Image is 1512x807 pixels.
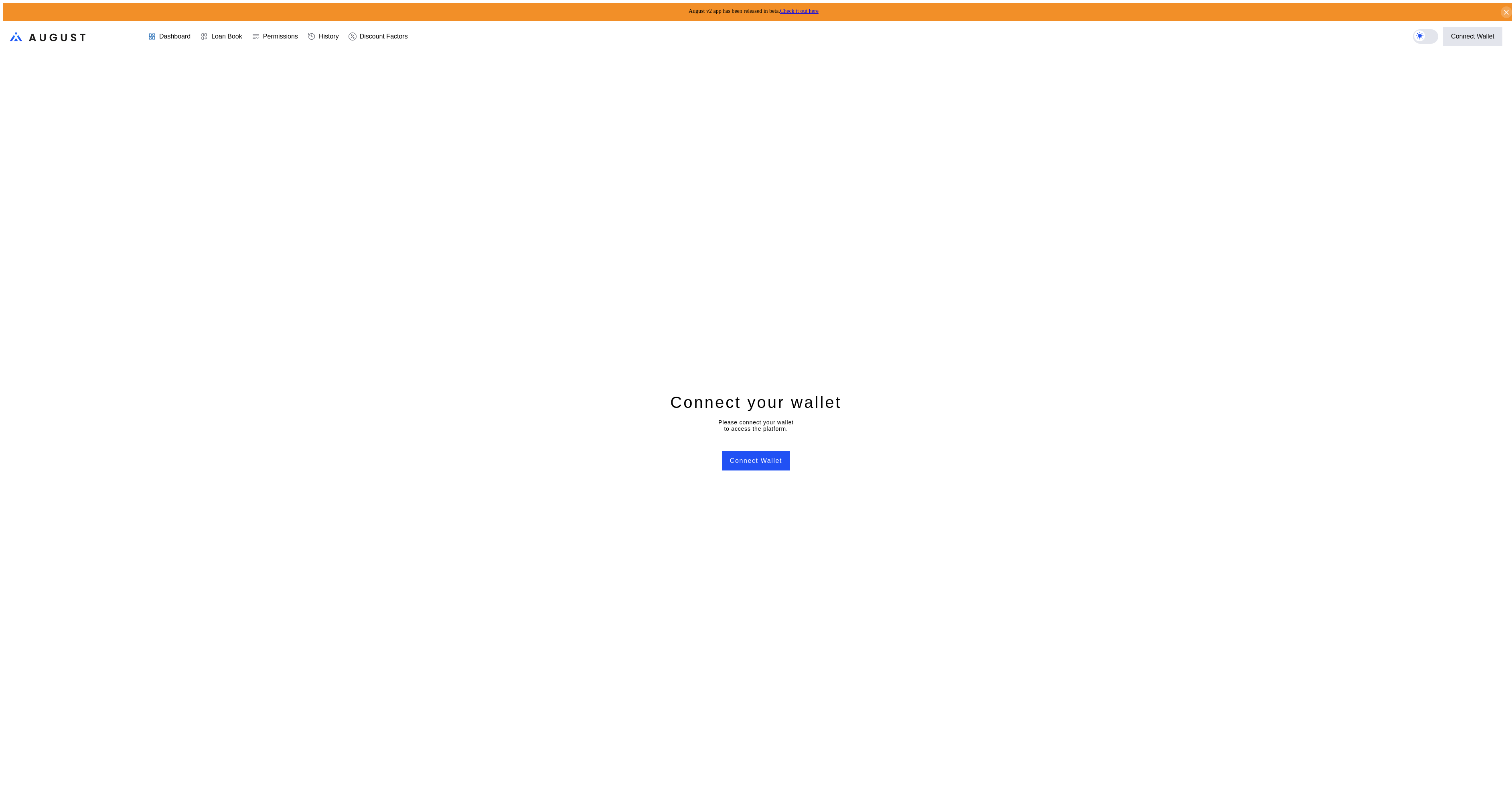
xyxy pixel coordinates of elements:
a: Discount Factors [344,22,413,51]
span: August v2 app has been released in beta. [689,8,819,14]
a: Check it out here [780,8,819,14]
button: Connect Wallet [1443,27,1502,46]
div: Connect Wallet [1451,33,1494,40]
div: Please connect your wallet to access the platform. [718,419,793,432]
div: Loan Book [211,33,242,40]
div: Permissions [263,33,298,40]
a: History [303,22,344,51]
div: History [319,33,339,40]
div: Connect your wallet [670,392,841,413]
div: Discount Factors [360,33,408,40]
a: Permissions [247,22,303,51]
button: Connect Wallet [722,451,790,470]
a: Dashboard [143,22,195,51]
a: Loan Book [195,22,247,51]
div: Dashboard [159,33,191,40]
